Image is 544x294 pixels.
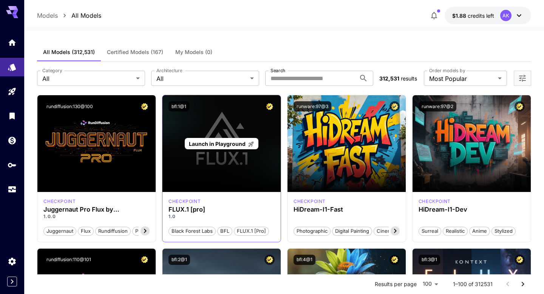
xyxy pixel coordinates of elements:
button: Go to next page [515,277,530,292]
span: results [401,75,417,82]
button: Certified Model – Vetted for best performance and includes a commercial license. [515,255,525,265]
button: BFL [217,226,232,236]
button: Black Forest Labs [168,226,216,236]
button: Certified Model – Vetted for best performance and includes a commercial license. [515,101,525,111]
button: bfl:4@1 [294,255,315,265]
p: checkpoint [168,198,201,205]
button: Certified Model – Vetted for best performance and includes a commercial license. [389,255,400,265]
span: flux [78,227,93,235]
span: Black Forest Labs [169,227,215,235]
button: FLUX.1 [pro] [234,226,269,236]
p: checkpoint [294,198,326,205]
div: FLUX.1 D [43,198,76,205]
div: AK [500,10,512,21]
button: bfl:1@1 [168,101,189,111]
div: fluxpro [168,198,201,205]
p: 1.0 [168,213,275,220]
label: Order models by [429,67,465,74]
button: Certified Model – Vetted for best performance and includes a commercial license. [264,255,275,265]
span: Most Popular [429,74,495,83]
span: My Models (0) [175,49,212,56]
button: Anime [469,226,490,236]
button: rundiffusion:130@100 [43,101,96,111]
div: API Keys [8,160,17,170]
a: Launch in Playground [185,138,258,150]
button: Expand sidebar [7,277,17,286]
div: Wallet [8,136,17,145]
button: Surreal [419,226,441,236]
span: credits left [468,12,494,19]
div: HiDream Dev [419,198,451,205]
button: bfl:2@1 [168,255,190,265]
h3: HiDream-I1-Fast [294,206,400,213]
button: runware:97@3 [294,101,331,111]
span: Surreal [419,227,441,235]
a: Models [37,11,58,20]
button: juggernaut [43,226,76,236]
span: Photographic [294,227,330,235]
span: Stylized [492,227,515,235]
div: HiDream Fast [294,198,326,205]
label: Search [270,67,285,74]
button: Photographic [294,226,331,236]
button: Realistic [443,226,468,236]
label: Category [42,67,62,74]
span: juggernaut [44,227,76,235]
div: Settings [8,257,17,266]
div: Playground [8,87,17,96]
button: rundiffusion:110@101 [43,255,94,265]
span: Digital Painting [332,227,372,235]
button: Cinematic [374,226,403,236]
button: Stylized [491,226,516,236]
div: 100 [420,279,441,289]
button: Certified Model – Vetted for best performance and includes a commercial license. [389,101,400,111]
p: 1.0.0 [43,213,150,220]
button: rundiffusion [95,226,131,236]
div: Models [8,60,17,70]
span: Cinematic [374,227,402,235]
span: Launch in Playground [189,141,246,147]
button: runware:97@2 [419,101,456,111]
button: pro [132,226,146,236]
span: 312,531 [379,75,399,82]
p: checkpoint [419,198,451,205]
button: flux [78,226,94,236]
button: $1.882AK [445,7,531,24]
span: BFL [218,227,232,235]
div: Library [8,111,17,121]
span: Anime [470,227,490,235]
div: $1.882 [452,12,494,20]
span: All [156,74,247,83]
span: $1.88 [452,12,468,19]
p: 1–100 of 312531 [453,280,493,288]
span: All [42,74,133,83]
a: All Models [71,11,101,20]
div: Usage [8,185,17,194]
button: Certified Model – Vetted for best performance and includes a commercial license. [139,101,150,111]
p: Results per page [375,280,417,288]
button: bfl:3@1 [419,255,440,265]
button: Certified Model – Vetted for best performance and includes a commercial license. [139,255,150,265]
h3: Juggernaut Pro Flux by RunDiffusion [43,206,150,213]
span: rundiffusion [96,227,130,235]
button: Digital Painting [332,226,372,236]
div: Home [8,38,17,47]
nav: breadcrumb [37,11,101,20]
span: All Models (312,531) [43,49,95,56]
span: FLUX.1 [pro] [234,227,269,235]
span: Certified Models (167) [107,49,163,56]
p: checkpoint [43,198,76,205]
h3: HiDream-I1-Dev [419,206,525,213]
span: pro [133,227,146,235]
span: Realistic [443,227,467,235]
button: Open more filters [518,74,527,83]
button: Certified Model – Vetted for best performance and includes a commercial license. [264,101,275,111]
h3: FLUX.1 [pro] [168,206,275,213]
